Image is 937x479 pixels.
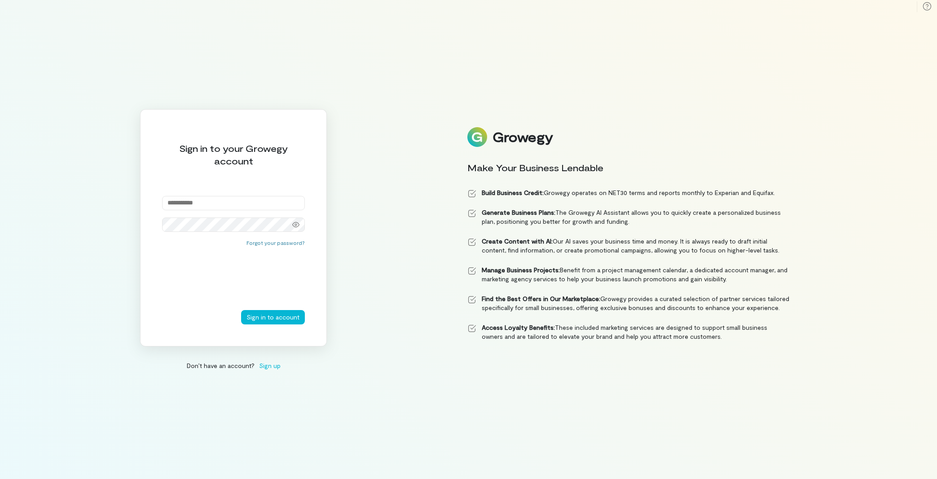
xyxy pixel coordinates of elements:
[259,361,281,370] span: Sign up
[162,142,305,167] div: Sign in to your Growegy account
[493,129,553,145] div: Growegy
[467,323,790,341] li: These included marketing services are designed to support small business owners and are tailored ...
[467,188,790,197] li: Growegy operates on NET30 terms and reports monthly to Experian and Equifax.
[482,324,555,331] strong: Access Loyalty Benefits:
[467,208,790,226] li: The Growegy AI Assistant allows you to quickly create a personalized business plan, positioning y...
[140,361,327,370] div: Don’t have an account?
[482,237,553,245] strong: Create Content with AI:
[482,208,555,216] strong: Generate Business Plans:
[467,127,487,147] img: Logo
[241,310,305,324] button: Sign in to account
[467,294,790,312] li: Growegy provides a curated selection of partner services tailored specifically for small business...
[482,266,560,274] strong: Manage Business Projects:
[467,161,790,174] div: Make Your Business Lendable
[467,266,790,284] li: Benefit from a project management calendar, a dedicated account manager, and marketing agency ser...
[467,237,790,255] li: Our AI saves your business time and money. It is always ready to draft initial content, find info...
[246,239,305,246] button: Forgot your password?
[482,189,544,196] strong: Build Business Credit:
[482,295,600,302] strong: Find the Best Offers in Our Marketplace:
